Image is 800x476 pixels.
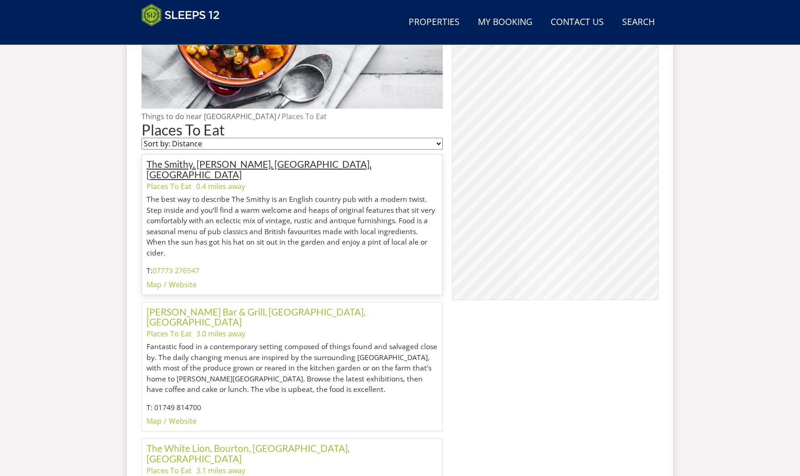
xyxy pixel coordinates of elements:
[137,32,233,40] iframe: Customer reviews powered by Trustpilot
[147,280,162,290] a: Map
[147,329,192,339] a: Places To Eat
[147,442,349,464] a: The White Lion, Bourton, [GEOGRAPHIC_DATA], [GEOGRAPHIC_DATA]
[147,181,192,191] a: Places To Eat
[474,12,536,33] a: My Booking
[618,12,658,33] a: Search
[196,328,245,339] li: 3.0 miles away
[147,341,438,395] p: Fantastic food in a contemporary setting composed of things found and salvaged close by. The dail...
[547,12,608,33] a: Contact Us
[169,280,197,290] a: Website
[196,465,245,476] li: 3.1 miles away
[147,194,438,258] p: The best way to describe The Smithy is an English country pub with a modern twist. Step inside an...
[196,181,245,192] li: 0.4 miles away
[147,266,438,276] p: T:
[147,466,192,476] a: Places To Eat
[142,122,443,138] h1: Places To Eat
[147,416,162,426] a: Map
[147,306,365,328] a: [PERSON_NAME] Bar & Grill, [GEOGRAPHIC_DATA], [GEOGRAPHIC_DATA]
[282,111,327,121] a: Places To Eat
[405,12,463,33] a: Properties
[142,4,220,26] img: Sleeps 12
[152,266,199,276] a: 07773 276547
[142,111,276,121] a: Things to do near [GEOGRAPHIC_DATA]
[147,158,371,180] a: The Smithy, [PERSON_NAME], [GEOGRAPHIC_DATA], [GEOGRAPHIC_DATA]
[169,416,197,426] a: Website
[147,402,438,413] p: T: 01749 814700
[452,5,658,300] canvas: Map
